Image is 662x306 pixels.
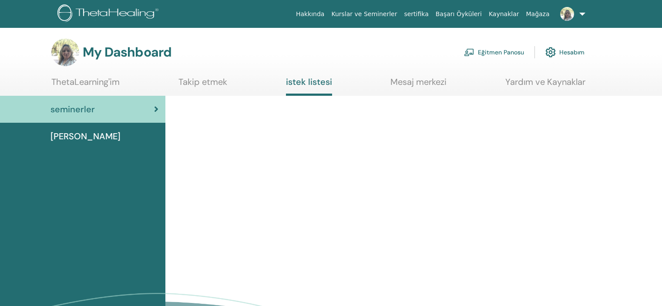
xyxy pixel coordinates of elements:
a: Kurslar ve Seminerler [328,6,400,22]
a: Takip etmek [178,77,227,94]
a: Hakkında [292,6,328,22]
img: default.jpg [560,7,574,21]
a: istek listesi [286,77,332,96]
a: Başarı Öyküleri [432,6,485,22]
span: seminerler [50,103,95,116]
a: ThetaLearning'im [51,77,120,94]
a: sertifika [400,6,432,22]
a: Mağaza [522,6,553,22]
span: [PERSON_NAME] [50,130,121,143]
img: logo.png [57,4,161,24]
h3: My Dashboard [83,44,171,60]
img: default.jpg [51,38,79,66]
a: Eğitmen Panosu [464,43,524,62]
img: chalkboard-teacher.svg [464,48,474,56]
a: Yardım ve Kaynaklar [505,77,585,94]
a: Hesabım [545,43,585,62]
img: cog.svg [545,45,556,60]
a: Mesaj merkezi [390,77,447,94]
a: Kaynaklar [485,6,523,22]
